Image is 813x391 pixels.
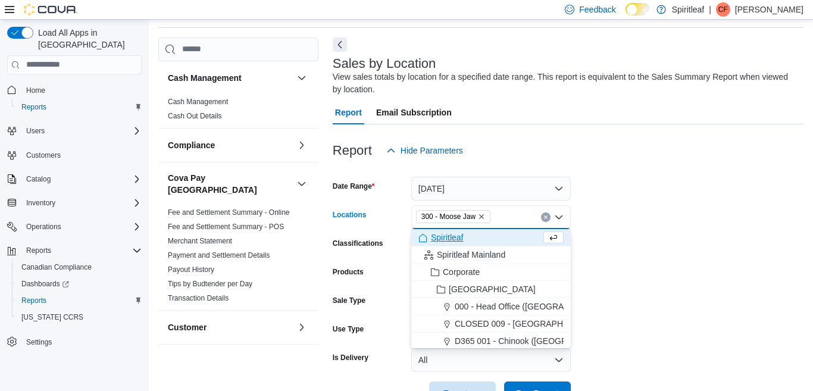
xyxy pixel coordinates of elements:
button: Spiritleaf [411,229,571,246]
a: Merchant Statement [168,237,232,245]
a: Fee and Settlement Summary - POS [168,223,284,231]
a: Canadian Compliance [17,260,96,274]
button: Cova Pay [GEOGRAPHIC_DATA] [295,177,309,191]
button: Close list of options [554,212,564,222]
span: Load All Apps in [GEOGRAPHIC_DATA] [33,27,142,51]
span: Fee and Settlement Summary - Online [168,208,290,217]
button: All [411,348,571,372]
a: Dashboards [12,276,146,292]
span: Home [26,86,45,95]
button: Corporate [411,264,571,281]
span: Inventory [26,198,55,208]
button: [US_STATE] CCRS [12,309,146,326]
span: Dashboards [17,277,142,291]
span: Inventory [21,196,142,210]
button: Cova Pay [GEOGRAPHIC_DATA] [168,172,292,196]
a: Customers [21,148,65,162]
span: Users [26,126,45,136]
span: Reports [21,102,46,112]
button: Hide Parameters [382,139,468,162]
button: Cash Management [168,72,292,84]
h3: Report [333,143,372,158]
span: [US_STATE] CCRS [21,312,83,322]
button: Customers [2,146,146,164]
h3: Customer [168,321,207,333]
button: [GEOGRAPHIC_DATA] [411,281,571,298]
button: Reports [12,292,146,309]
h3: Sales by Location [333,57,436,71]
p: Spiritleaf [672,2,704,17]
a: Payout History [168,265,214,274]
button: Inventory [2,195,146,211]
label: Locations [333,210,367,220]
a: Cash Management [168,98,228,106]
input: Dark Mode [626,3,651,15]
span: Settings [26,337,52,347]
a: Reports [17,100,51,114]
div: Cova Pay [GEOGRAPHIC_DATA] [158,205,318,310]
span: Operations [21,220,142,234]
h3: Cash Management [168,72,242,84]
button: Reports [12,99,146,115]
a: Payment and Settlement Details [168,251,270,259]
button: 000 - Head Office ([GEOGRAPHIC_DATA]) [411,298,571,315]
span: Payout History [168,265,214,274]
a: Cash Out Details [168,112,222,120]
a: Settings [21,335,57,349]
span: CF [718,2,728,17]
div: Cash Management [158,95,318,128]
span: Email Subscription [376,101,452,124]
span: Customers [26,151,61,160]
button: Operations [2,218,146,235]
span: Reports [21,243,142,258]
button: [DATE] [411,177,571,201]
span: 300 - Moose Jaw [421,211,476,223]
label: Products [333,267,364,277]
label: Use Type [333,324,364,334]
button: Reports [21,243,56,258]
span: Spiritleaf [431,232,463,243]
a: Transaction Details [168,294,229,302]
a: Home [21,83,50,98]
span: [GEOGRAPHIC_DATA] [449,283,536,295]
button: Users [21,124,49,138]
a: [US_STATE] CCRS [17,310,88,324]
button: Spiritleaf Mainland [411,246,571,264]
button: Discounts & Promotions [295,354,309,368]
span: Operations [26,222,61,232]
p: [PERSON_NAME] [735,2,803,17]
span: 300 - Moose Jaw [416,210,490,223]
button: Next [333,37,347,52]
a: Reports [17,293,51,308]
button: Clear input [541,212,551,222]
span: Spiritleaf Mainland [437,249,505,261]
button: Catalog [21,172,55,186]
span: Report [335,101,362,124]
span: Catalog [21,172,142,186]
span: Hide Parameters [401,145,463,157]
span: Dashboards [21,279,69,289]
span: Tips by Budtender per Day [168,279,252,289]
button: Home [2,82,146,99]
p: | [709,2,711,17]
span: Home [21,83,142,98]
span: Merchant Statement [168,236,232,246]
button: Customer [295,320,309,334]
button: Catalog [2,171,146,187]
label: Sale Type [333,296,365,305]
button: Remove 300 - Moose Jaw from selection in this group [478,213,485,220]
span: Cash Management [168,97,228,107]
button: Compliance [295,138,309,152]
button: Inventory [21,196,60,210]
nav: Complex example [7,77,142,381]
button: Settings [2,333,146,350]
button: Customer [168,321,292,333]
img: Cova [24,4,77,15]
span: Users [21,124,142,138]
span: Reports [17,293,142,308]
button: Reports [2,242,146,259]
button: Operations [21,220,66,234]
